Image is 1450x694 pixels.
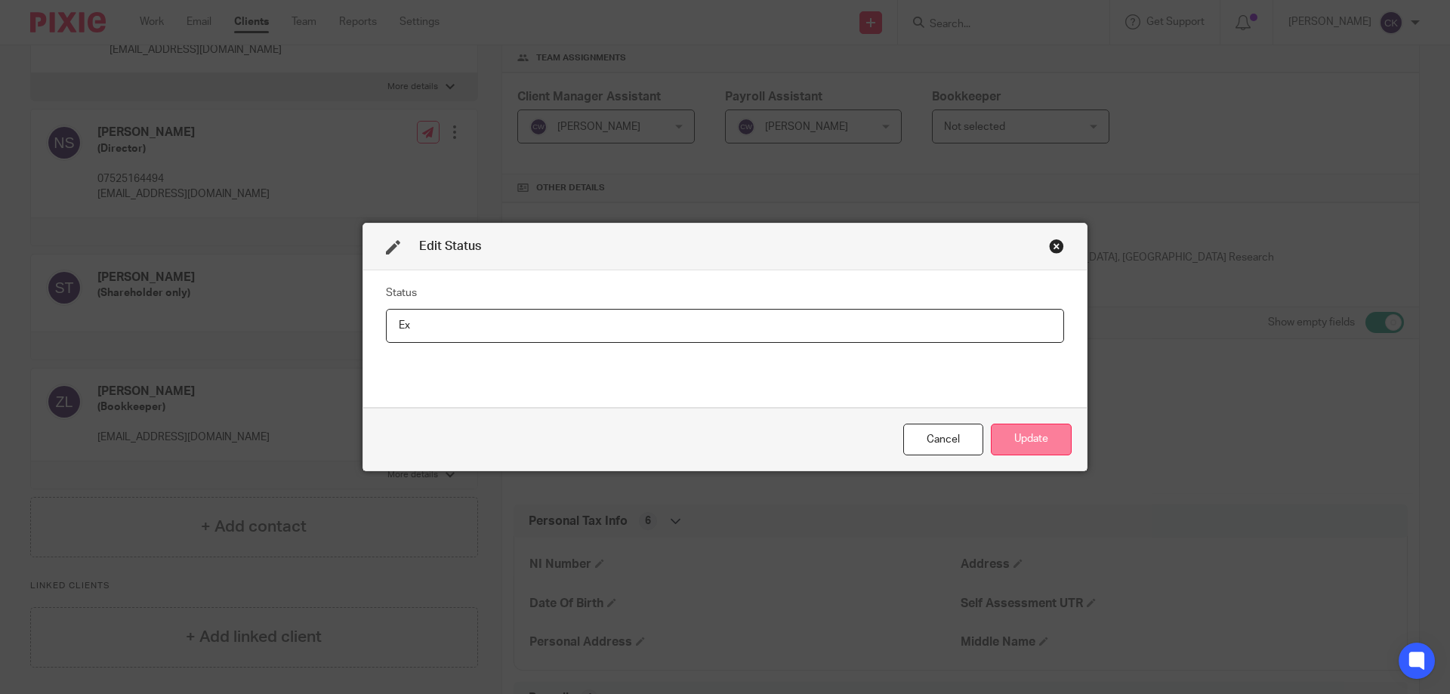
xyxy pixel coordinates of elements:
div: Close this dialog window [1049,239,1064,254]
button: Update [991,424,1072,456]
input: Status [386,309,1064,343]
div: Close this dialog window [903,424,983,456]
label: Status [386,285,417,301]
span: Edit Status [419,240,481,252]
